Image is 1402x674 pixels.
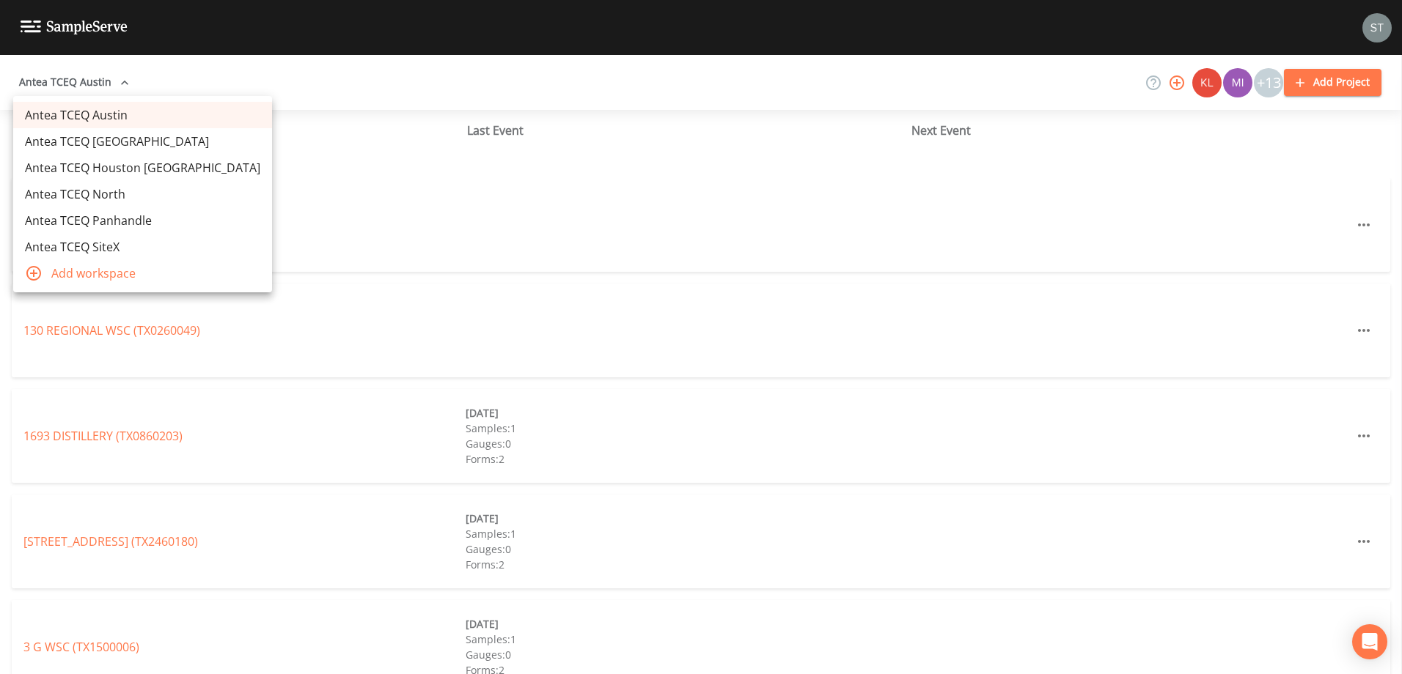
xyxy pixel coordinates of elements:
[13,234,272,260] a: Antea TCEQ SiteX
[51,264,260,282] span: Add workspace
[13,207,272,234] a: Antea TCEQ Panhandle
[13,155,272,181] a: Antea TCEQ Houston [GEOGRAPHIC_DATA]
[1352,624,1387,659] div: Open Intercom Messenger
[13,102,272,128] a: Antea TCEQ Austin
[13,181,272,207] a: Antea TCEQ North
[13,128,272,155] a: Antea TCEQ [GEOGRAPHIC_DATA]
